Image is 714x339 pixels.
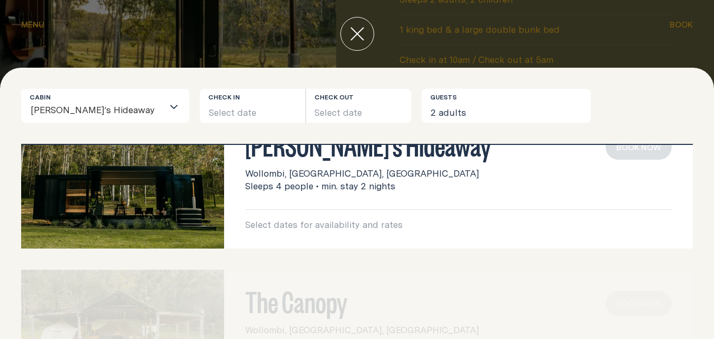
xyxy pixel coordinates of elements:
span: Wollombi, [GEOGRAPHIC_DATA], [GEOGRAPHIC_DATA] [245,167,479,180]
label: Guests [430,93,457,102]
button: book now [606,134,672,160]
button: Select date [306,89,412,123]
button: Select date [200,89,305,123]
button: 2 adults [422,89,591,123]
h3: [PERSON_NAME]’s Hideaway [245,134,672,154]
span: Sleeps 4 people • min. stay 2 nights [245,180,395,193]
div: Search for option [21,89,189,123]
span: [PERSON_NAME]’s Hideaway [30,98,155,122]
input: Search for option [155,100,163,122]
p: Select dates for availability and rates [245,218,672,231]
button: close [340,17,374,51]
